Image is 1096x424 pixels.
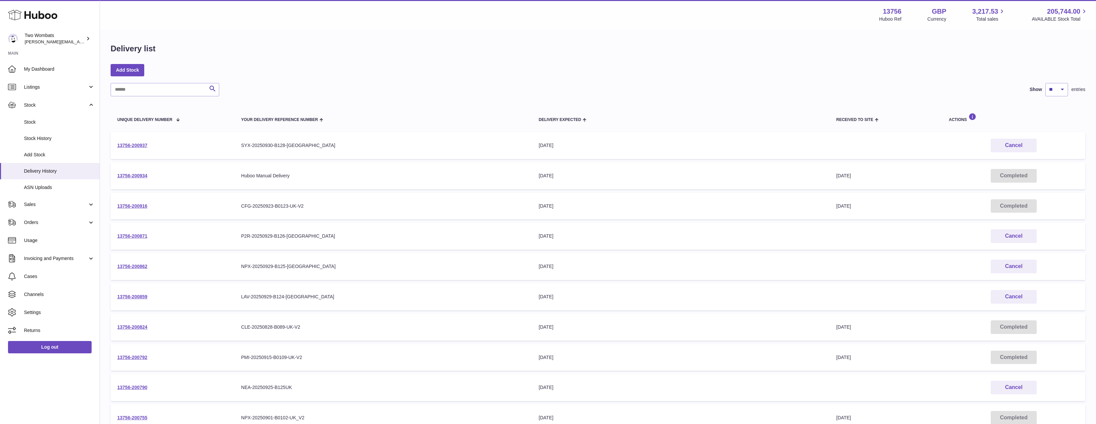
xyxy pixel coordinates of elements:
div: P2R-20250929-B126-[GEOGRAPHIC_DATA] [241,233,525,239]
button: Cancel [991,381,1037,394]
span: AVAILABLE Stock Total [1032,16,1088,22]
div: Currency [927,16,946,22]
span: Total sales [976,16,1006,22]
span: 205,744.00 [1047,7,1080,16]
div: [DATE] [539,294,823,300]
div: [DATE] [539,173,823,179]
a: 13756-200790 [117,385,147,390]
div: PMI-20250915-B0109-UK-V2 [241,354,525,361]
span: Usage [24,237,95,244]
div: Huboo Ref [879,16,901,22]
button: Cancel [991,229,1037,243]
a: Add Stock [111,64,144,76]
span: Delivery Expected [539,118,581,122]
button: Cancel [991,290,1037,304]
div: CLE-20250828-B089-UK-V2 [241,324,525,330]
a: 3,217.53 Total sales [972,7,1006,22]
span: Cases [24,273,95,280]
a: 13756-200871 [117,233,147,239]
span: [DATE] [836,415,851,420]
div: CFG-20250923-B0123-UK-V2 [241,203,525,209]
div: [DATE] [539,415,823,421]
span: [DATE] [836,324,851,330]
a: 13756-200916 [117,203,147,209]
span: Channels [24,291,95,298]
a: Log out [8,341,92,353]
div: [DATE] [539,354,823,361]
img: alan@twowombats.com [8,34,18,44]
span: Invoicing and Payments [24,255,88,262]
div: [DATE] [539,233,823,239]
strong: 13756 [883,7,901,16]
div: [DATE] [539,142,823,149]
span: Stock [24,119,95,125]
a: 13756-200862 [117,264,147,269]
div: NPX-20250929-B125-[GEOGRAPHIC_DATA] [241,263,525,270]
a: 13756-200859 [117,294,147,299]
a: 13756-200755 [117,415,147,420]
span: Orders [24,219,88,226]
label: Show [1030,86,1042,93]
span: Settings [24,309,95,316]
span: Delivery History [24,168,95,174]
span: Unique Delivery Number [117,118,172,122]
div: [DATE] [539,263,823,270]
span: Sales [24,201,88,208]
span: My Dashboard [24,66,95,72]
h1: Delivery list [111,43,156,54]
a: 205,744.00 AVAILABLE Stock Total [1032,7,1088,22]
span: entries [1071,86,1085,93]
a: 13756-200792 [117,355,147,360]
div: [DATE] [539,384,823,391]
span: [DATE] [836,355,851,360]
span: [DATE] [836,203,851,209]
a: 13756-200824 [117,324,147,330]
div: SYX-20250930-B128-[GEOGRAPHIC_DATA] [241,142,525,149]
div: Two Wombats [25,32,85,45]
span: ASN Uploads [24,184,95,191]
strong: GBP [932,7,946,16]
span: [PERSON_NAME][EMAIL_ADDRESS][DOMAIN_NAME] [25,39,134,44]
span: Returns [24,327,95,334]
div: Actions [949,113,1079,122]
div: [DATE] [539,203,823,209]
span: Stock History [24,135,95,142]
span: Received to Site [836,118,873,122]
span: Stock [24,102,88,108]
span: Listings [24,84,88,90]
span: [DATE] [836,173,851,178]
button: Cancel [991,260,1037,273]
span: Your Delivery Reference Number [241,118,318,122]
span: 3,217.53 [972,7,998,16]
div: LAV-20250929-B124-[GEOGRAPHIC_DATA] [241,294,525,300]
div: NEA-20250925-B125UK [241,384,525,391]
a: 13756-200937 [117,143,147,148]
a: 13756-200934 [117,173,147,178]
button: Cancel [991,139,1037,152]
div: Huboo Manual Delivery [241,173,525,179]
div: [DATE] [539,324,823,330]
span: Add Stock [24,152,95,158]
div: NPX-20250901-B0102-UK_V2 [241,415,525,421]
